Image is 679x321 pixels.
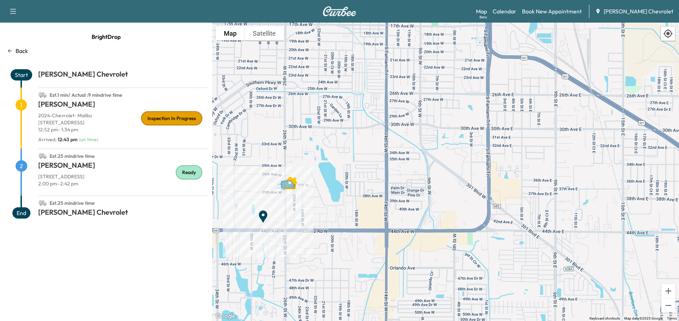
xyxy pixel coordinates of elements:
span: End [12,207,30,219]
div: Recenter map [661,26,675,41]
div: Inspection In Progress [141,111,202,125]
a: Open this area in Google Maps (opens a new window) [214,312,237,321]
p: 12:52 pm - 1:34 pm [38,126,208,133]
button: Show satellite imagery [245,26,284,40]
a: Terms (opens in new tab) [667,316,677,320]
gmp-advanced-marker: End Point [256,206,270,220]
p: 2:00 pm - 2:42 pm [38,180,208,187]
p: Arrived : [38,136,77,143]
a: MapBeta [476,7,487,16]
span: 12:43 pm [58,136,77,143]
span: ( on time ) [79,136,98,143]
p: [STREET_ADDRESS] [38,119,208,126]
button: Zoom in [661,284,675,298]
img: Curbee Logo [323,6,356,16]
span: BrightDrop [92,30,121,44]
button: Show street map [216,26,245,40]
span: Start [11,69,32,81]
h1: [PERSON_NAME] Chevrolet [38,69,208,82]
button: Keyboard shortcuts [590,316,620,321]
button: Zoom out [661,298,675,313]
span: Est. 1 min / Actual : 9 min drive time [50,92,122,98]
div: Ready [176,165,202,179]
gmp-advanced-marker: Van [277,172,302,185]
span: 1 [16,99,27,111]
p: 2024 - Chevrolet - Malibu [38,112,208,119]
h1: [PERSON_NAME] Chevrolet [38,207,208,220]
a: Calendar [493,7,516,16]
a: Book New Appointment [522,7,582,16]
h1: [PERSON_NAME] [38,99,208,112]
div: Beta [480,14,487,20]
h1: [PERSON_NAME] [38,160,208,173]
p: Back [16,47,28,55]
span: [PERSON_NAME] Chevrolet [604,7,673,16]
p: [STREET_ADDRESS] [38,173,208,180]
span: Map data ©2025 Google [624,316,663,320]
span: 2 [16,160,27,172]
img: Google [214,312,237,321]
span: Est. 25 min drive time [50,153,95,159]
span: Est. 25 min drive time [50,200,95,206]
